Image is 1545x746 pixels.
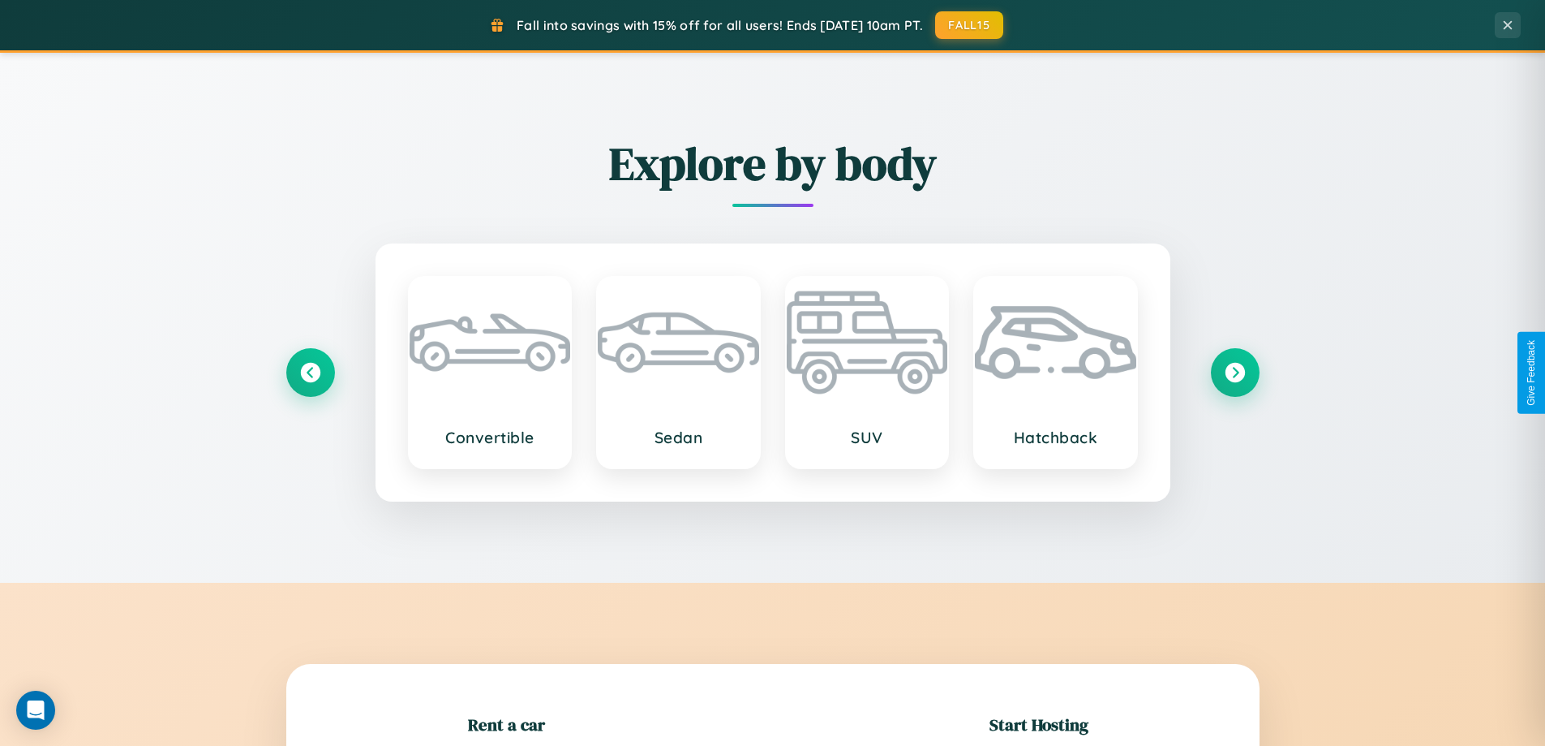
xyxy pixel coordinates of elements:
[991,428,1120,447] h3: Hatchback
[286,132,1260,195] h2: Explore by body
[1526,340,1537,406] div: Give Feedback
[614,428,743,447] h3: Sedan
[935,11,1003,39] button: FALL15
[803,428,932,447] h3: SUV
[16,691,55,730] div: Open Intercom Messenger
[517,17,923,33] span: Fall into savings with 15% off for all users! Ends [DATE] 10am PT.
[426,428,555,447] h3: Convertible
[468,713,545,736] h2: Rent a car
[989,713,1088,736] h2: Start Hosting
